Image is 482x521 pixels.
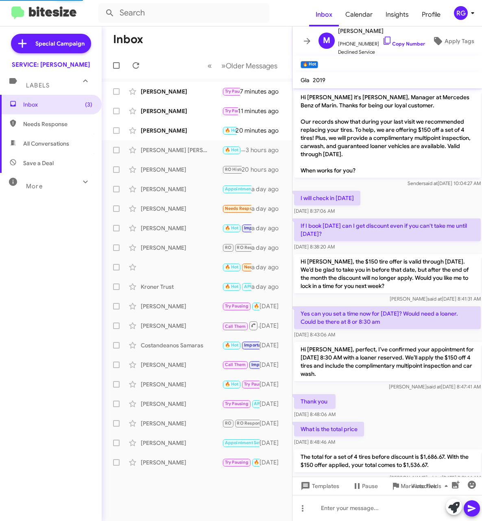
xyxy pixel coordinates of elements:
[246,146,285,154] div: 3 hours ago
[251,283,286,291] div: a day ago
[237,126,286,135] div: 20 minutes ago
[427,475,441,481] span: said at
[226,61,277,70] span: Older Messages
[141,126,222,135] div: [PERSON_NAME]
[384,479,443,493] button: Mark Inactive
[294,439,335,445] span: [DATE] 8:48:46 AM
[292,479,346,493] button: Templates
[362,479,378,493] span: Pause
[141,283,222,291] div: Kroner Trust
[26,183,43,190] span: More
[301,76,310,84] span: Gla
[244,342,265,348] span: Important
[222,438,260,447] div: I went ahead and checked your service history, and it’s been over 12 months since your last visit...
[301,61,318,68] small: 🔥 Hot
[254,401,294,406] span: APPOINTMENT SET
[294,342,481,381] p: Hi [PERSON_NAME], perfect, I’ve confirmed your appointment for [DATE] 8:30 AM with a loaner reser...
[207,61,212,71] span: «
[427,296,441,302] span: said at
[294,90,481,178] p: Hi [PERSON_NAME] it's [PERSON_NAME], Manager at Mercedes Benz of Marin. Thanks for being our loya...
[260,322,286,330] div: [DATE]
[225,401,249,406] span: Try Pausing
[225,460,249,465] span: Try Pausing
[388,384,480,390] span: [PERSON_NAME] [DATE] 8:47:41 AM
[23,120,92,128] span: Needs Response
[225,89,249,94] span: Try Pausing
[141,205,222,213] div: [PERSON_NAME]
[454,6,468,20] div: RG
[225,108,249,113] span: Try Pausing
[240,87,286,96] div: 7 minutes ago
[238,107,285,115] div: 11 minutes ago
[237,245,268,250] span: RO Responded
[141,380,222,388] div: [PERSON_NAME]
[338,26,425,36] span: [PERSON_NAME]
[294,244,335,250] span: [DATE] 8:38:20 AM
[225,362,246,367] span: Call Them
[260,361,286,369] div: [DATE]
[412,479,451,493] span: Auto Fields
[251,224,286,232] div: a day ago
[309,3,339,26] span: Inbox
[251,263,286,271] div: a day ago
[445,34,474,48] span: Apply Tags
[225,167,249,172] span: RO Historic
[141,87,222,96] div: [PERSON_NAME]
[407,180,480,186] span: Sender [DATE] 10:04:27 AM
[203,57,282,74] nav: Page navigation example
[141,341,222,349] div: Costandeanos Samaras
[294,411,336,417] span: [DATE] 8:48:06 AM
[225,303,249,309] span: Try Pausing
[222,204,251,213] div: Liked “I'm glad to hear that! If you need any further service or maintenance for your vehicle, fe...
[222,126,237,135] div: I have an emergency medical and can only get [DATE]. Let's cancel. I realize I will likely lose t...
[141,224,222,232] div: [PERSON_NAME]
[425,34,481,48] button: Apply Tags
[225,225,239,231] span: 🔥 Hot
[141,419,222,427] div: [PERSON_NAME]
[299,479,339,493] span: Templates
[415,3,447,26] a: Profile
[244,381,268,387] span: Try Pausing
[426,384,441,390] span: said at
[379,3,415,26] a: Insights
[338,36,425,48] span: [PHONE_NUMBER]
[294,331,335,338] span: [DATE] 8:43:06 AM
[35,39,85,48] span: Special Campaign
[141,107,222,115] div: [PERSON_NAME]
[141,244,222,252] div: [PERSON_NAME]
[222,165,242,174] div: Liked “You're welcome! We look forward to seeing you [DATE] at 8:00 AM. Safe travels!”
[254,460,268,465] span: 🔥 Hot
[346,479,384,493] button: Pause
[323,34,330,47] span: M
[141,361,222,369] div: [PERSON_NAME]
[294,394,336,409] p: Thank you
[406,479,458,493] button: Auto Fields
[339,3,379,26] a: Calendar
[141,185,222,193] div: [PERSON_NAME]
[225,245,231,250] span: RO
[222,320,260,331] div: Can I make an appointment for you ?
[222,360,260,369] div: Hi [PERSON_NAME], we have a driver outside waiting for you. Thank you.
[23,159,54,167] span: Save a Deal
[294,449,481,472] p: The total for a set of 4 tires before discount is $1,686.67. With the $150 offer applied, your to...
[141,146,222,154] div: [PERSON_NAME] [PERSON_NAME]
[225,440,261,445] span: Appointment Set
[313,76,325,84] span: 2019
[260,302,286,310] div: [DATE]
[260,341,286,349] div: [DATE]
[423,180,437,186] span: said at
[222,340,260,350] div: Wonderful
[222,458,260,467] div: Great
[113,33,143,46] h1: Inbox
[254,303,268,309] span: 🔥 Hot
[141,166,222,174] div: [PERSON_NAME]
[85,100,92,109] span: (3)
[141,439,222,447] div: [PERSON_NAME]
[294,306,481,329] p: Yes can you set a time now for [DATE]? Would need a loaner. Could be there at 8 or 8:30 am
[242,166,286,174] div: 20 hours ago
[216,57,282,74] button: Next
[225,206,260,211] span: Needs Response
[222,282,251,291] div: Hello [PERSON_NAME], this is [PERSON_NAME] from Mercedes-Benz of Marin. Kroner mentioned connecti...
[251,185,286,193] div: a day ago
